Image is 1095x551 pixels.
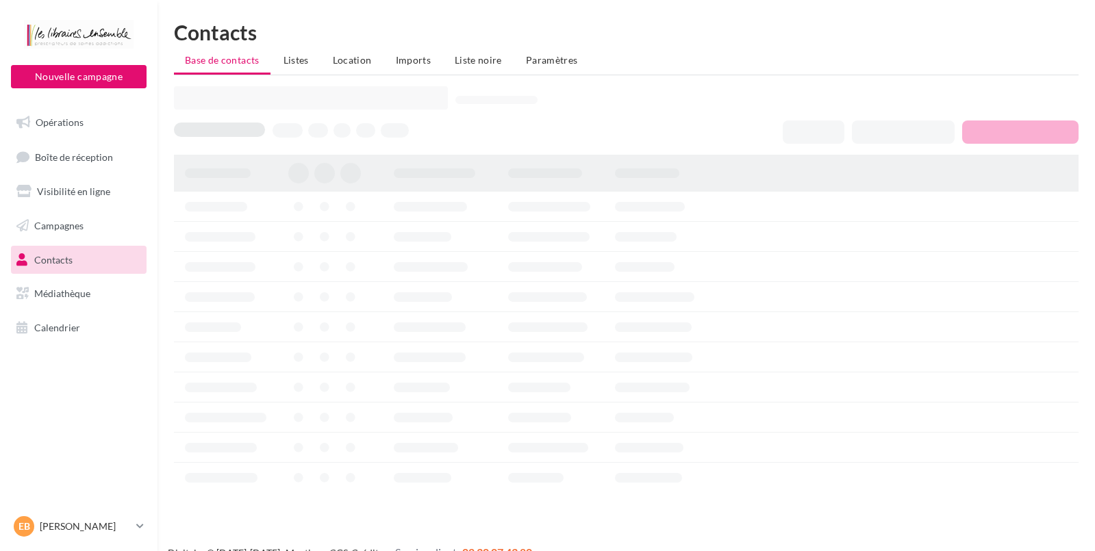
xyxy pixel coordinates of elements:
[11,513,147,539] a: EB [PERSON_NAME]
[36,116,84,128] span: Opérations
[8,142,149,172] a: Boîte de réception
[8,313,149,342] a: Calendrier
[34,322,80,333] span: Calendrier
[455,54,502,66] span: Liste noire
[37,185,110,197] span: Visibilité en ligne
[34,287,90,299] span: Médiathèque
[396,54,431,66] span: Imports
[11,65,147,88] button: Nouvelle campagne
[34,220,84,231] span: Campagnes
[8,177,149,206] a: Visibilité en ligne
[34,253,73,265] span: Contacts
[8,246,149,274] a: Contacts
[40,520,131,533] p: [PERSON_NAME]
[174,22,1079,42] h1: Contacts
[8,108,149,137] a: Opérations
[8,212,149,240] a: Campagnes
[18,520,30,533] span: EB
[8,279,149,308] a: Médiathèque
[284,54,309,66] span: Listes
[526,54,578,66] span: Paramètres
[35,151,113,162] span: Boîte de réception
[333,54,372,66] span: Location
